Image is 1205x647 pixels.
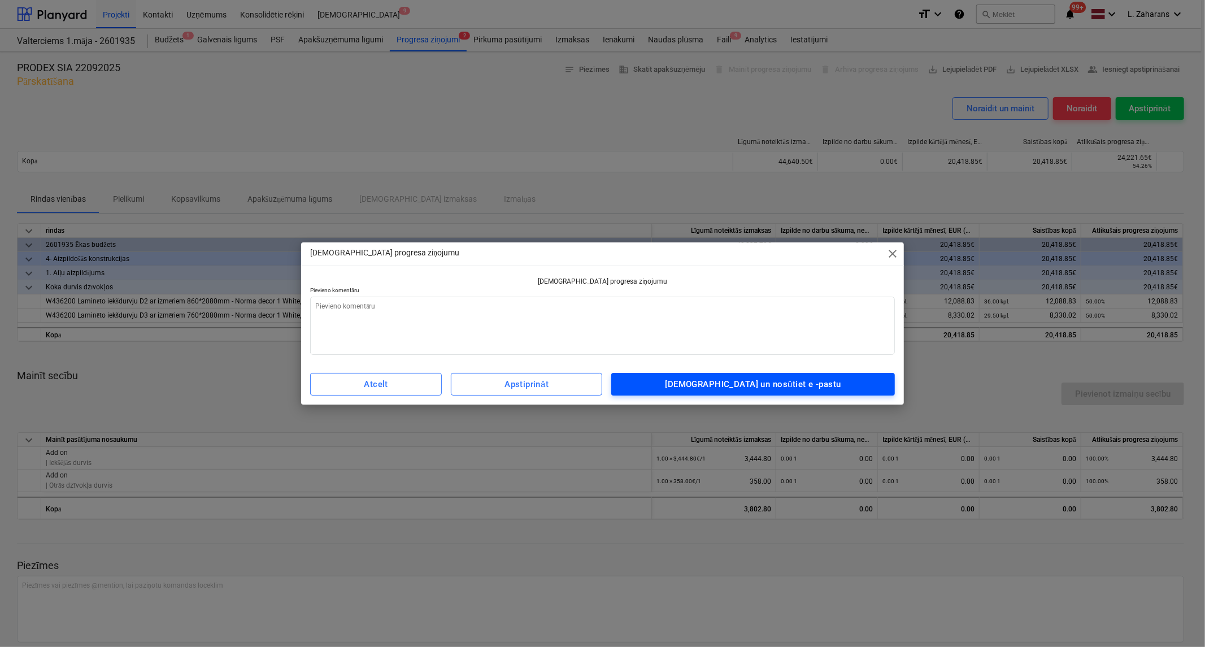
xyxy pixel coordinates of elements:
[310,277,895,286] p: [DEMOGRAPHIC_DATA] progresa ziņojumu
[886,247,899,260] span: close
[364,377,388,392] div: Atcelt
[611,373,894,396] button: [DEMOGRAPHIC_DATA] un nosūtiet e -pastu
[504,377,549,392] div: Apstiprināt
[310,373,442,396] button: Atcelt
[310,286,895,296] p: Pievieno komentāru
[1149,593,1205,647] iframe: Chat Widget
[665,377,841,392] div: [DEMOGRAPHIC_DATA] un nosūtiet e -pastu
[451,373,602,396] button: Apstiprināt
[310,247,459,259] p: [DEMOGRAPHIC_DATA] progresa ziņojumu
